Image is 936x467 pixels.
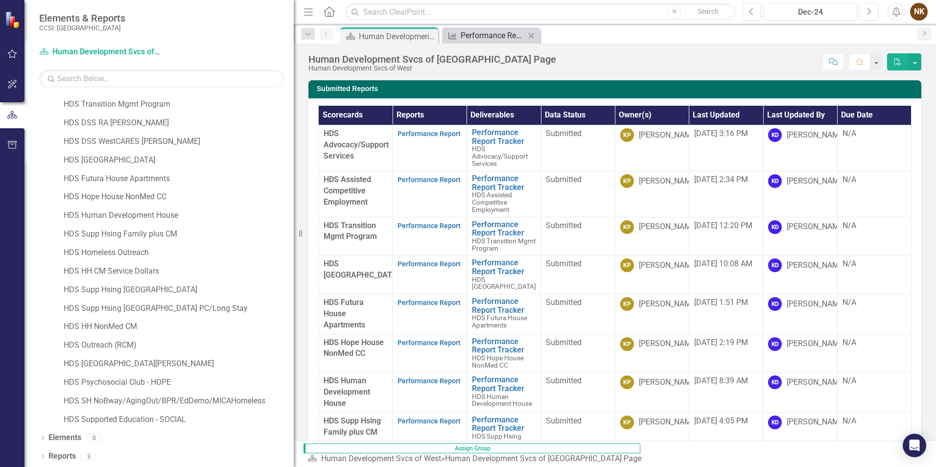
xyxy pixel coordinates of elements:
div: [DATE] 3:16 PM [694,128,758,140]
span: Submitted [546,221,582,230]
a: HDS Supported Education - SOCIAL [64,414,294,425]
a: HDS Psychosocial Club - HOPE [64,377,294,388]
div: [DATE] 2:34 PM [694,174,758,186]
div: KP [620,375,634,389]
div: KP [620,128,634,142]
a: Performance Report [398,176,461,184]
div: [PERSON_NAME] [639,260,698,271]
a: HDS Futura House Apartments [64,173,294,185]
span: HDS Human Development House [324,376,370,408]
div: KD [768,337,782,351]
a: Performance Report Tracker [472,258,536,276]
span: HDS Advocacy/Support Services [324,129,389,161]
a: HDS Homeless Outreach [64,247,294,258]
div: Human Development Svcs of [GEOGRAPHIC_DATA] Page [359,30,436,43]
a: HDS DSS RA [PERSON_NAME] [64,117,294,129]
a: HDS HH CM Service Dollars [64,266,294,277]
a: Human Development Svcs of West [39,47,162,58]
span: HDS Futura House Apartments [324,298,365,329]
div: Human Development Svcs of West [308,65,556,72]
div: N/A [842,174,906,186]
a: Performance Report Tracker [472,416,536,433]
span: Search [698,7,719,15]
div: [DATE] 8:39 AM [694,375,758,387]
div: N/A [842,297,906,308]
a: HDS Hope House NonMed CC [64,191,294,203]
td: Double-Click to Edit Right Click for Context Menu [467,294,540,334]
div: [PERSON_NAME] [787,130,845,141]
div: Dec-24 [767,6,854,18]
a: Performance Report Tracker [472,128,536,145]
td: Double-Click to Edit Right Click for Context Menu [467,334,540,373]
div: [PERSON_NAME] [787,377,845,388]
a: Performance Report [398,260,461,268]
button: Dec-24 [764,3,857,21]
td: Double-Click to Edit Right Click for Context Menu [467,256,540,294]
span: Assign Group [304,444,640,453]
div: » [307,453,645,465]
div: N/A [842,128,906,140]
div: [PERSON_NAME] [787,417,845,428]
a: Performance Report [398,299,461,306]
td: Double-Click to Edit Right Click for Context Menu [467,373,540,413]
td: Double-Click to Edit [541,373,615,413]
div: KP [620,174,634,188]
div: N/A [842,337,906,349]
a: Performance Report Tracker [472,297,536,314]
span: HDS Assisted Competitive Employment [324,175,371,207]
div: KP [620,416,634,429]
div: KD [768,174,782,188]
a: HDS Human Development House [64,210,294,221]
div: KD [768,297,782,311]
div: KP [620,337,634,351]
span: Submitted [546,175,582,184]
img: ClearPoint Strategy [4,10,23,28]
div: N/A [842,375,906,387]
span: HDS Hope House NonMed CC [324,338,384,358]
td: Double-Click to Edit Right Click for Context Menu [467,217,540,256]
div: Human Development Svcs of [GEOGRAPHIC_DATA] Page [308,54,556,65]
span: HDS Transition Mgmt Program [472,237,536,252]
span: Submitted [546,129,582,138]
div: 3 [81,452,96,461]
a: HDS Transition Mgmt Program [64,99,294,110]
td: Double-Click to Edit Right Click for Context Menu [467,171,540,217]
a: Reports [48,451,76,462]
a: HDS Supp Hsing [GEOGRAPHIC_DATA] [64,284,294,296]
span: HDS Human Development House [472,393,532,408]
span: HDS Advocacy/Support Services [472,145,528,167]
h3: Submitted Reports [317,85,916,93]
input: Search ClearPoint... [345,3,735,21]
a: Performance Report Tracker [472,220,536,237]
div: N/A [842,416,906,427]
small: CCSI: [GEOGRAPHIC_DATA] [39,24,125,32]
span: HDS Hope House NonMed CC [472,354,524,369]
td: Double-Click to Edit [541,256,615,294]
span: Submitted [546,376,582,385]
a: Performance Report [398,339,461,347]
td: Double-Click to Edit Right Click for Context Menu [467,125,540,171]
div: KD [768,416,782,429]
a: Performance Report [398,377,461,385]
button: NK [910,3,928,21]
div: [PERSON_NAME] [787,338,845,350]
div: [DATE] 1:51 PM [694,297,758,308]
button: Search [684,5,733,19]
div: N/A [842,220,906,232]
a: Performance Report Tracker [472,174,536,191]
a: HDS DSS WestCARES [PERSON_NAME] [64,136,294,147]
div: KD [768,258,782,272]
span: HDS [GEOGRAPHIC_DATA] [324,259,399,280]
div: N/A [842,258,906,270]
a: Human Development Svcs of West [321,454,441,463]
span: HDS Assisted Competitive Employment [472,191,512,213]
a: HDS [GEOGRAPHIC_DATA][PERSON_NAME] [64,358,294,370]
div: [PERSON_NAME] [639,221,698,233]
div: [PERSON_NAME] [787,221,845,233]
div: KD [768,375,782,389]
a: Performance Report [398,417,461,425]
div: [PERSON_NAME] [639,130,698,141]
div: [DATE] 2:19 PM [694,337,758,349]
div: 0 [86,434,102,442]
a: Performance Report [398,130,461,138]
